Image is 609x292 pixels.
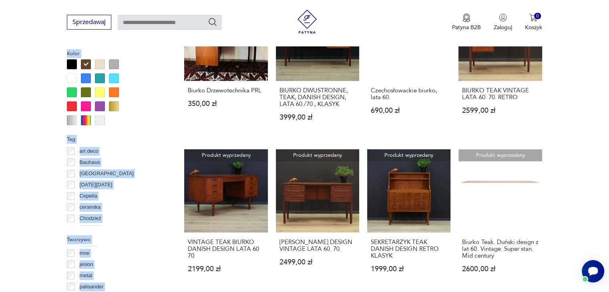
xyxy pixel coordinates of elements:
[80,214,101,223] p: Chodzież
[371,107,447,114] p: 690,00 zł
[80,225,100,234] p: Ćmielów
[188,239,264,259] h3: VINTAGE TEAK BIURKO DANISH DESIGN LATA 60 70
[279,87,356,108] h3: BIURKO DWUSTRONNE, TEAK, DANISH DESIGN, LATA 60./70., KLASYK
[80,158,100,167] p: Bauhaus
[208,17,217,27] button: Szukaj
[80,260,93,269] p: jesion
[80,180,113,189] p: [DATE][DATE]
[279,114,356,121] p: 3999,00 zł
[534,13,541,20] div: 0
[458,149,542,288] a: Produkt wyprzedanyBiurko Teak. Duński design z lat 60. Vintage. Super stan. Mid centuryBiurko Tea...
[80,282,104,291] p: palisander
[452,14,481,31] a: Ikona medaluPatyna B2B
[525,14,542,31] button: 0Koszyk
[462,14,470,22] img: Ikona medalu
[452,14,481,31] button: Patyna B2B
[279,239,356,252] h3: [PERSON_NAME] DESIGN VINTAGE LATA 60. 70.
[582,260,604,282] iframe: Smartsupp widget button
[462,107,538,114] p: 2599,00 zł
[67,235,165,244] p: Tworzywo
[67,49,165,58] p: Kolor
[452,24,481,31] p: Patyna B2B
[494,24,512,31] p: Zaloguj
[525,24,542,31] p: Koszyk
[67,20,111,26] a: Sprzedawaj
[499,14,507,22] img: Ikonka użytkownika
[529,14,537,22] img: Ikona koszyka
[371,266,447,272] p: 1999,00 zł
[80,249,90,258] p: inne
[80,192,97,200] p: Cepelia
[184,149,267,288] a: Produkt wyprzedanyVINTAGE TEAK BIURKO DANISH DESIGN LATA 60 70VINTAGE TEAK BIURKO DANISH DESIGN L...
[462,87,538,101] h3: BIURKO TEAK VINTAGE LATA 60. 70. RETRO
[371,239,447,259] h3: SEKRETARZYK TEAK DANISH DESIGN RETRO KLASYK
[80,169,134,178] p: [GEOGRAPHIC_DATA]
[67,135,165,144] p: Tag
[188,100,264,107] p: 350,00 zł
[279,259,356,266] p: 2499,00 zł
[188,266,264,272] p: 2199,00 zł
[371,87,447,101] h3: Czechosłowackie biurko, lata 60.
[276,149,359,288] a: Produkt wyprzedanyBIURKO DUŃSKI DESIGN VINTAGE LATA 60. 70.[PERSON_NAME] DESIGN VINTAGE LATA 60. ...
[462,239,538,259] h3: Biurko Teak. Duński design z lat 60. Vintage. Super stan. Mid century
[67,15,111,30] button: Sprzedawaj
[80,271,92,280] p: metal
[80,203,101,212] p: ceramika
[80,147,98,156] p: art deco
[462,266,538,272] p: 2600,00 zł
[188,87,264,94] h3: Biurko Drzewotechnika PRL
[295,10,319,34] img: Patyna - sklep z meblami i dekoracjami vintage
[494,14,512,31] button: Zaloguj
[367,149,450,288] a: Produkt wyprzedanySEKRETARZYK TEAK DANISH DESIGN RETRO KLASYKSEKRETARZYK TEAK DANISH DESIGN RETRO...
